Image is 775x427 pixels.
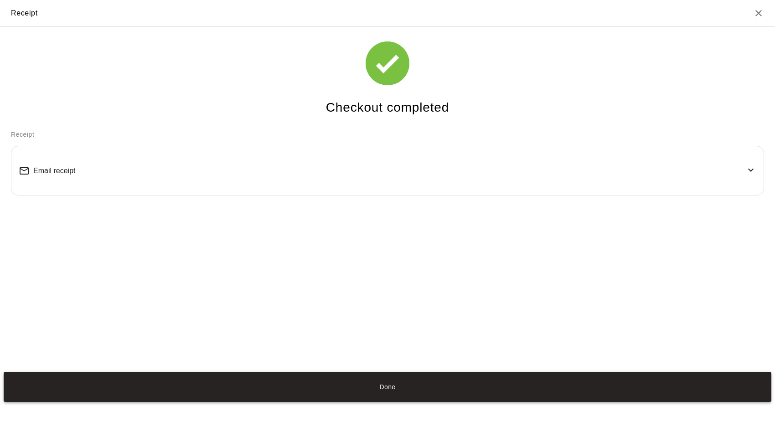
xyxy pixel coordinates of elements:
[33,167,75,175] span: Email receipt
[11,130,764,139] p: Receipt
[326,100,449,116] h4: Checkout completed
[753,8,764,19] button: Close
[11,7,38,19] div: Receipt
[4,372,771,402] button: Done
